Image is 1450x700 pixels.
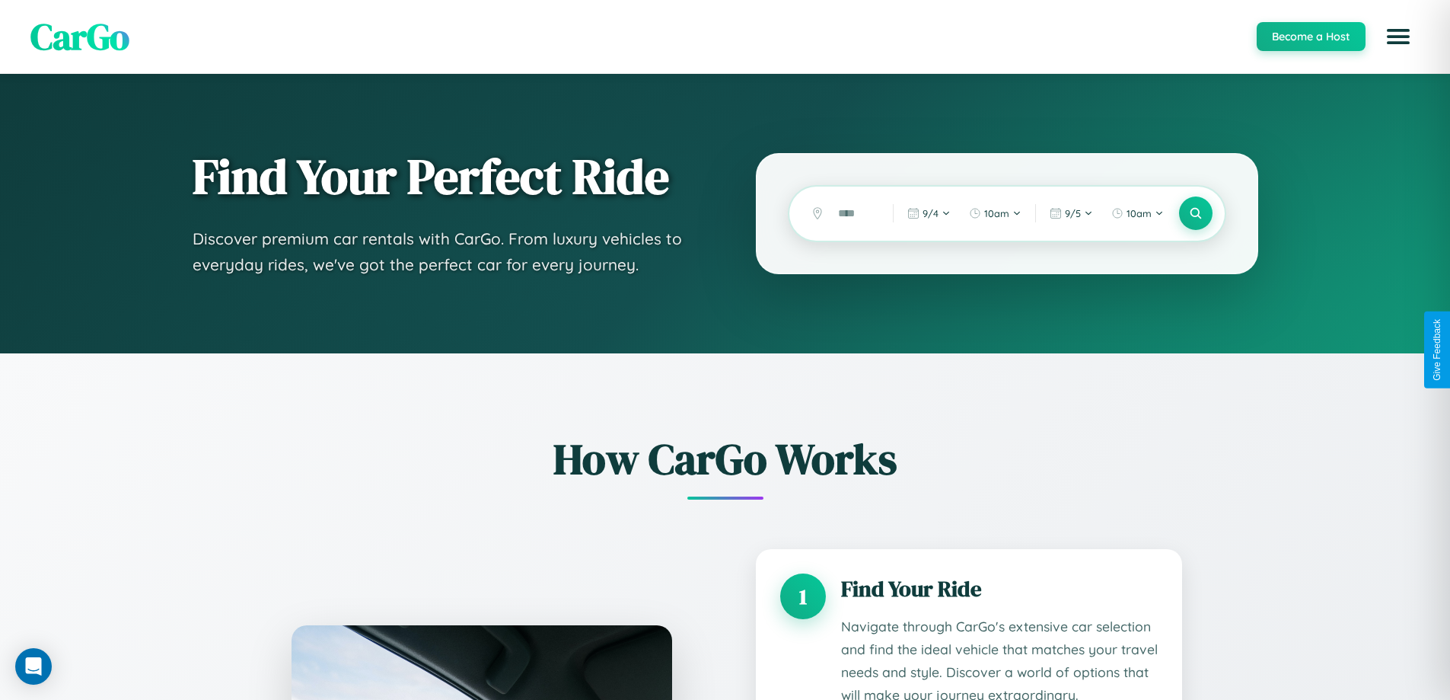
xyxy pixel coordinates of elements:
span: 9 / 4 [923,207,939,219]
h2: How CarGo Works [269,430,1182,488]
button: 10am [961,201,1029,225]
div: Open Intercom Messenger [15,648,52,685]
span: 10am [984,207,1009,219]
p: Discover premium car rentals with CarGo. From luxury vehicles to everyday rides, we've got the pe... [193,226,695,277]
span: 10am [1127,207,1152,219]
button: Open menu [1377,15,1420,58]
h3: Find Your Ride [841,574,1158,604]
span: CarGo [30,11,129,62]
button: 9/4 [900,201,958,225]
div: Give Feedback [1432,319,1442,381]
button: 9/5 [1042,201,1101,225]
button: Become a Host [1257,22,1366,51]
span: 9 / 5 [1065,207,1081,219]
h1: Find Your Perfect Ride [193,150,695,203]
div: 1 [780,574,826,619]
button: 10am [1104,201,1171,225]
